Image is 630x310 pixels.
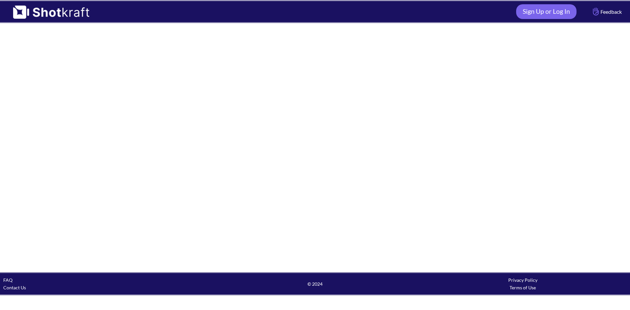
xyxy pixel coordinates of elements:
[211,280,419,288] span: © 2024
[419,284,627,291] div: Terms of Use
[419,276,627,284] div: Privacy Policy
[591,6,600,17] img: Hand Icon
[516,4,577,19] a: Sign Up or Log In
[591,8,622,15] span: Feedback
[3,285,26,290] a: Contact Us
[3,277,12,283] a: FAQ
